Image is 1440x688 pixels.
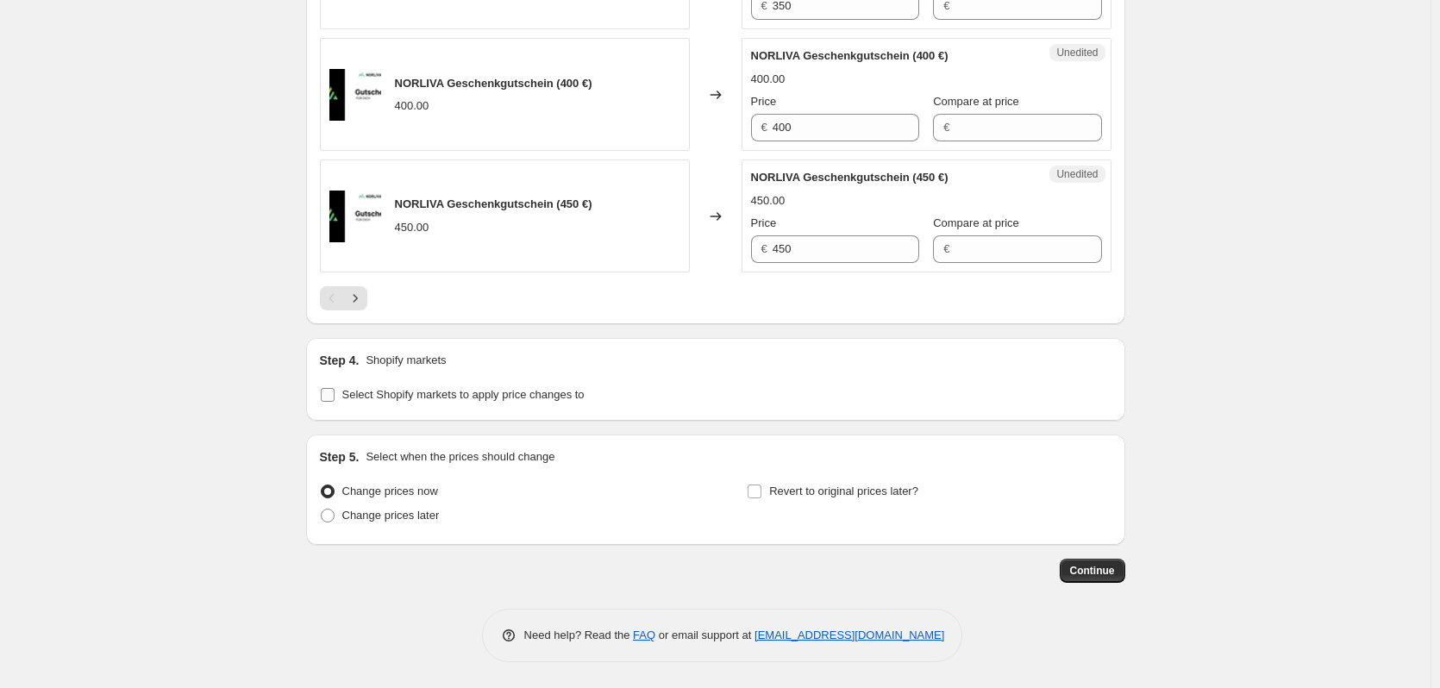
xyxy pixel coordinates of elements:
[329,69,381,121] img: my-giftcard-image_bf9802fc-517c-490c-a26e-f2ebb4a21a51_80x.png
[751,95,777,108] span: Price
[761,242,767,255] span: €
[943,121,949,134] span: €
[366,352,446,369] p: Shopify markets
[342,388,585,401] span: Select Shopify markets to apply price changes to
[395,77,592,90] span: NORLIVA Geschenkgutschein (400 €)
[366,448,554,466] p: Select when the prices should change
[320,448,360,466] h2: Step 5.
[761,121,767,134] span: €
[329,191,381,242] img: my-giftcard-image_bf9802fc-517c-490c-a26e-f2ebb4a21a51_80x.png
[633,629,655,641] a: FAQ
[655,629,754,641] span: or email support at
[320,352,360,369] h2: Step 4.
[751,49,949,62] span: NORLIVA Geschenkgutschein (400 €)
[1060,559,1125,583] button: Continue
[769,485,918,497] span: Revert to original prices later?
[395,221,429,234] span: 450.00
[320,286,367,310] nav: Pagination
[933,95,1019,108] span: Compare at price
[754,629,944,641] a: [EMAIL_ADDRESS][DOMAIN_NAME]
[751,72,786,85] span: 400.00
[751,216,777,229] span: Price
[1056,167,1098,181] span: Unedited
[524,629,634,641] span: Need help? Read the
[943,242,949,255] span: €
[342,509,440,522] span: Change prices later
[933,216,1019,229] span: Compare at price
[1056,46,1098,59] span: Unedited
[343,286,367,310] button: Next
[395,197,592,210] span: NORLIVA Geschenkgutschein (450 €)
[751,171,949,184] span: NORLIVA Geschenkgutschein (450 €)
[395,99,429,112] span: 400.00
[342,485,438,497] span: Change prices now
[1070,564,1115,578] span: Continue
[751,194,786,207] span: 450.00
